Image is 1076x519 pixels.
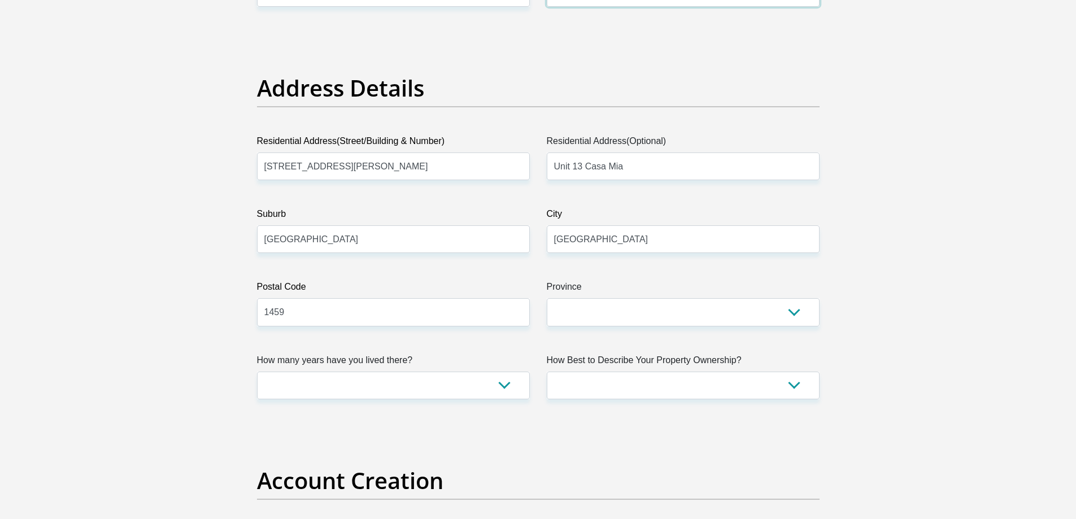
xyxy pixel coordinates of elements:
label: Province [547,280,820,298]
label: Suburb [257,207,530,225]
label: City [547,207,820,225]
input: City [547,225,820,253]
h2: Account Creation [257,467,820,494]
input: Valid residential address [257,152,530,180]
label: Residential Address(Optional) [547,134,820,152]
input: Address line 2 (Optional) [547,152,820,180]
label: Postal Code [257,280,530,298]
select: Please select a value [257,372,530,399]
label: How many years have you lived there? [257,354,530,372]
h2: Address Details [257,75,820,102]
input: Postal Code [257,298,530,326]
label: How Best to Describe Your Property Ownership? [547,354,820,372]
select: Please Select a Province [547,298,820,326]
select: Please select a value [547,372,820,399]
label: Residential Address(Street/Building & Number) [257,134,530,152]
input: Suburb [257,225,530,253]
